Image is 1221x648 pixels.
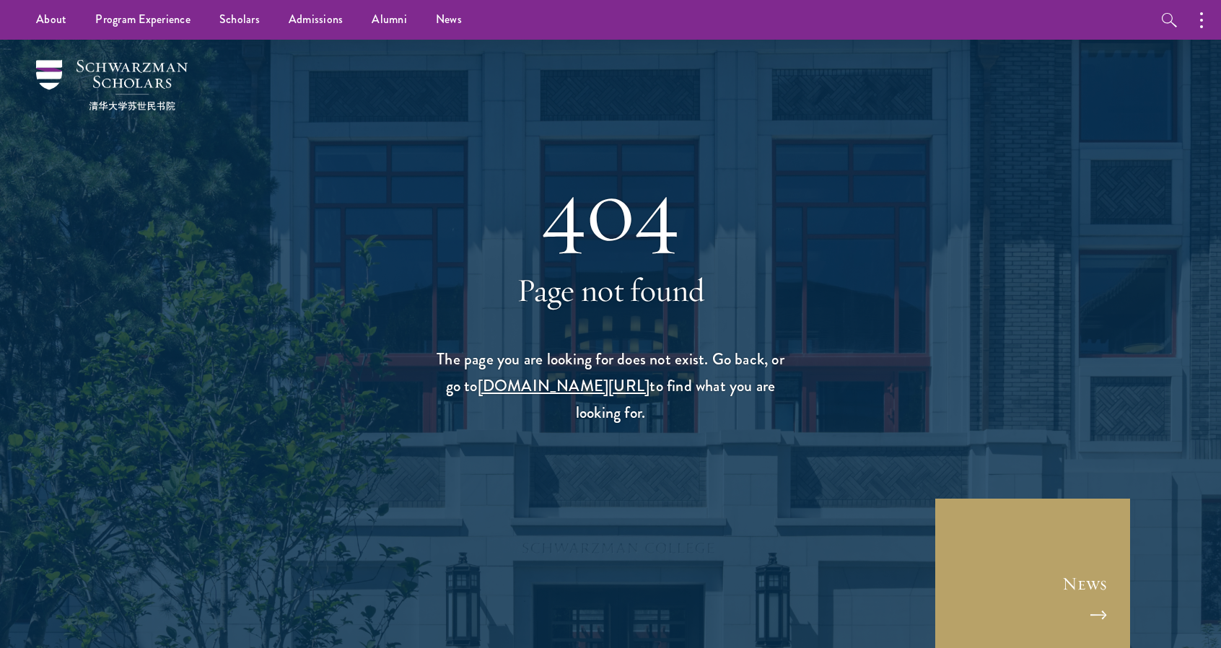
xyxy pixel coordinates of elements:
[478,374,650,398] a: [DOMAIN_NAME][URL]
[434,346,787,426] p: The page you are looking for does not exist. Go back, or go to to find what you are looking for.
[434,173,787,248] div: 404
[36,60,188,110] img: Schwarzman Scholars
[434,270,787,310] h1: Page not found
